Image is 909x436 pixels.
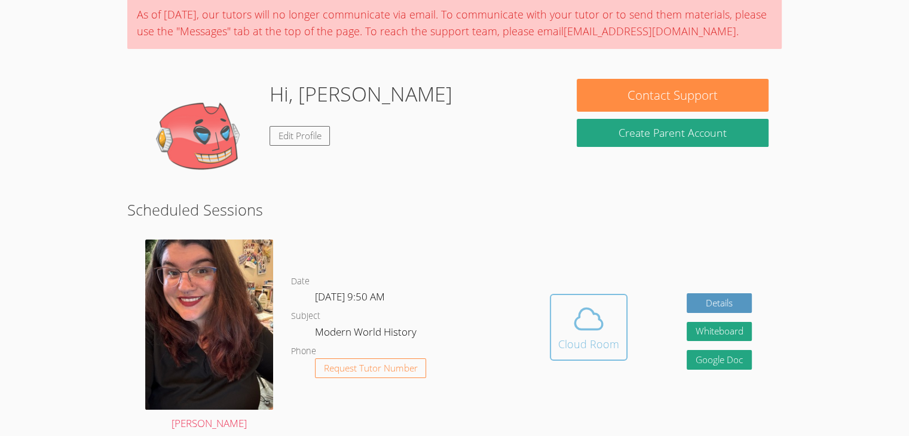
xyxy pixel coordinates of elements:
[550,294,628,361] button: Cloud Room
[291,274,310,289] dt: Date
[315,358,427,378] button: Request Tutor Number
[140,79,260,198] img: default.png
[687,322,752,342] button: Whiteboard
[270,79,452,109] h1: Hi, [PERSON_NAME]
[291,309,320,324] dt: Subject
[315,324,419,344] dd: Modern World History
[315,290,385,303] span: [DATE] 9:50 AM
[291,344,316,359] dt: Phone
[145,240,273,410] img: IMG_7509.jpeg
[577,79,769,112] button: Contact Support
[558,336,619,352] div: Cloud Room
[323,364,417,373] span: Request Tutor Number
[687,350,752,370] a: Google Doc
[270,126,330,146] a: Edit Profile
[577,119,769,147] button: Create Parent Account
[127,198,782,221] h2: Scheduled Sessions
[145,240,273,432] a: [PERSON_NAME]
[687,293,752,313] a: Details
